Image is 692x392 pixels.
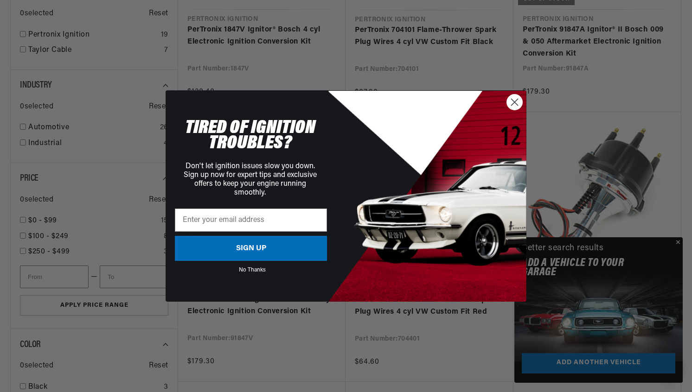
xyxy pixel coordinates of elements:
button: Close dialog [506,94,523,110]
span: Don't let ignition issues slow you down. Sign up now for expert tips and exclusive offers to keep... [184,163,317,197]
input: Enter your email address [175,209,327,232]
span: TIRED OF IGNITION TROUBLES? [185,118,315,153]
button: No Thanks [178,267,327,270]
button: SIGN UP [175,236,327,261]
